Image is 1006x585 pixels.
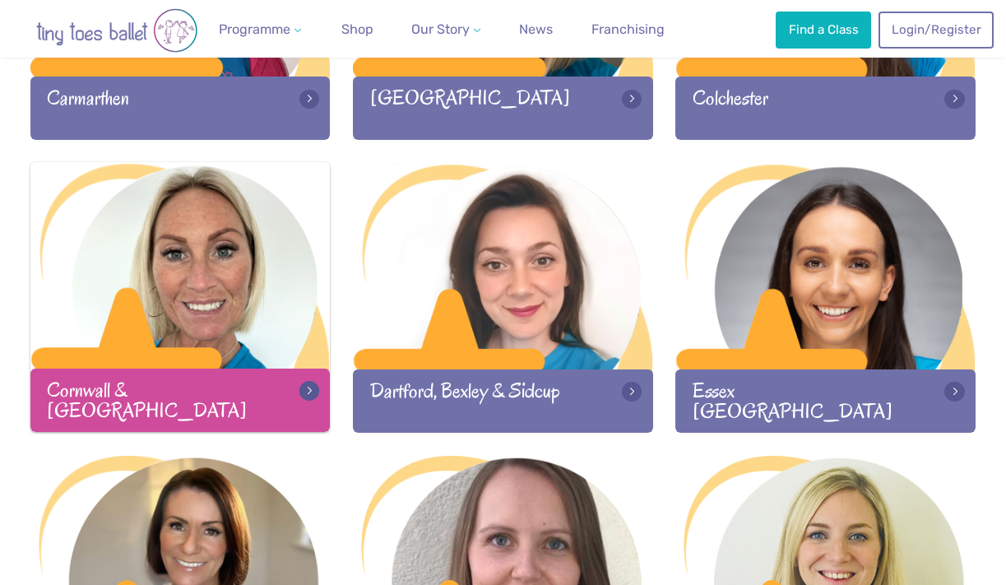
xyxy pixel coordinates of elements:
div: Essex [GEOGRAPHIC_DATA] [675,369,976,433]
a: Find a Class [776,12,871,48]
a: Shop [335,13,380,46]
div: [GEOGRAPHIC_DATA] [353,77,653,140]
span: Programme [219,21,290,37]
a: Login/Register [879,12,994,48]
a: Cornwall & [GEOGRAPHIC_DATA] [30,162,331,432]
img: tiny toes ballet [18,8,216,53]
a: Dartford, Bexley & Sidcup [353,163,653,433]
a: Programme [212,13,308,46]
div: Dartford, Bexley & Sidcup [353,369,653,433]
div: Carmarthen [30,77,331,140]
div: Colchester [675,77,976,140]
div: Cornwall & [GEOGRAPHIC_DATA] [30,369,331,432]
a: Essex [GEOGRAPHIC_DATA] [675,163,976,433]
span: Franchising [591,21,665,37]
a: Our Story [405,13,487,46]
a: Franchising [585,13,671,46]
span: News [519,21,553,37]
span: Our Story [411,21,470,37]
span: Shop [341,21,373,37]
a: News [512,13,559,46]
